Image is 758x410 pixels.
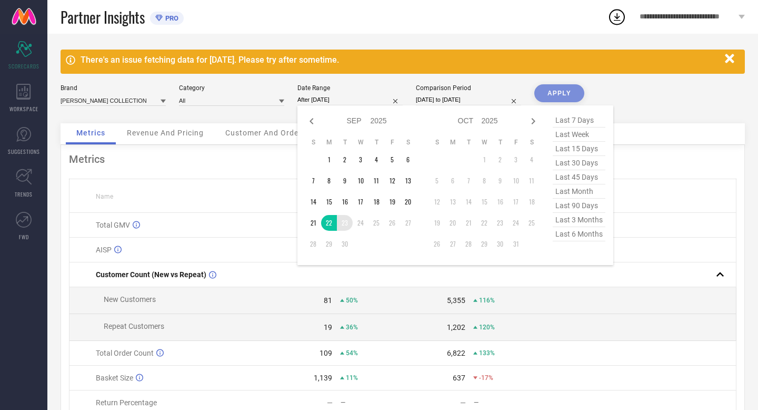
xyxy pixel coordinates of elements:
[321,173,337,189] td: Mon Sep 08 2025
[61,84,166,92] div: Brand
[416,94,521,105] input: Select comparison period
[337,194,353,210] td: Tue Sep 16 2025
[368,215,384,231] td: Thu Sep 25 2025
[508,152,524,168] td: Fri Oct 03 2025
[9,105,38,113] span: WORKSPACE
[297,94,403,105] input: Select date range
[8,148,40,155] span: SUGGESTIONS
[384,152,400,168] td: Fri Sep 05 2025
[96,270,206,279] span: Customer Count (New vs Repeat)
[476,173,492,189] td: Wed Oct 08 2025
[524,138,540,147] th: Saturday
[553,113,605,128] span: last 7 days
[524,152,540,168] td: Sat Oct 04 2025
[479,297,495,304] span: 116%
[524,173,540,189] td: Sat Oct 11 2025
[321,152,337,168] td: Mon Sep 01 2025
[96,246,112,254] span: AISP
[321,236,337,252] td: Mon Sep 29 2025
[461,215,476,231] td: Tue Oct 21 2025
[96,398,157,407] span: Return Percentage
[305,173,321,189] td: Sun Sep 07 2025
[69,153,736,165] div: Metrics
[429,138,445,147] th: Sunday
[453,374,465,382] div: 637
[553,142,605,156] span: last 15 days
[346,349,358,357] span: 54%
[81,55,720,65] div: There's an issue fetching data for [DATE]. Please try after sometime.
[445,173,461,189] td: Mon Oct 06 2025
[337,236,353,252] td: Tue Sep 30 2025
[96,221,130,229] span: Total GMV
[163,14,178,22] span: PRO
[305,236,321,252] td: Sun Sep 28 2025
[461,173,476,189] td: Tue Oct 07 2025
[553,184,605,199] span: last month
[508,215,524,231] td: Fri Oct 24 2025
[337,173,353,189] td: Tue Sep 09 2025
[492,152,508,168] td: Thu Oct 02 2025
[337,215,353,231] td: Tue Sep 23 2025
[416,84,521,92] div: Comparison Period
[400,138,416,147] th: Saturday
[368,194,384,210] td: Thu Sep 18 2025
[337,138,353,147] th: Tuesday
[96,374,133,382] span: Basket Size
[479,349,495,357] span: 133%
[508,138,524,147] th: Friday
[492,236,508,252] td: Thu Oct 30 2025
[104,295,156,304] span: New Customers
[508,194,524,210] td: Fri Oct 17 2025
[447,296,465,305] div: 5,355
[368,138,384,147] th: Thursday
[429,194,445,210] td: Sun Oct 12 2025
[225,129,306,137] span: Customer And Orders
[508,236,524,252] td: Fri Oct 31 2025
[429,173,445,189] td: Sun Oct 05 2025
[553,128,605,142] span: last week
[346,324,358,331] span: 36%
[445,236,461,252] td: Mon Oct 27 2025
[305,194,321,210] td: Sun Sep 14 2025
[321,194,337,210] td: Mon Sep 15 2025
[479,374,493,382] span: -17%
[607,7,626,26] div: Open download list
[337,152,353,168] td: Tue Sep 02 2025
[476,138,492,147] th: Wednesday
[96,349,154,357] span: Total Order Count
[447,349,465,357] div: 6,822
[524,215,540,231] td: Sat Oct 25 2025
[476,215,492,231] td: Wed Oct 22 2025
[400,215,416,231] td: Sat Sep 27 2025
[429,236,445,252] td: Sun Oct 26 2025
[553,199,605,213] span: last 90 days
[508,173,524,189] td: Fri Oct 10 2025
[445,138,461,147] th: Monday
[476,152,492,168] td: Wed Oct 01 2025
[346,297,358,304] span: 50%
[321,138,337,147] th: Monday
[353,194,368,210] td: Wed Sep 17 2025
[305,215,321,231] td: Sun Sep 21 2025
[305,138,321,147] th: Sunday
[553,227,605,241] span: last 6 months
[384,138,400,147] th: Friday
[492,194,508,210] td: Thu Oct 16 2025
[353,173,368,189] td: Wed Sep 10 2025
[524,194,540,210] td: Sat Oct 18 2025
[368,152,384,168] td: Thu Sep 04 2025
[400,194,416,210] td: Sat Sep 20 2025
[324,323,332,331] div: 19
[15,190,33,198] span: TRENDS
[305,115,318,128] div: Previous month
[341,399,402,406] div: —
[353,152,368,168] td: Wed Sep 03 2025
[353,138,368,147] th: Wednesday
[321,215,337,231] td: Mon Sep 22 2025
[400,173,416,189] td: Sat Sep 13 2025
[384,194,400,210] td: Fri Sep 19 2025
[461,236,476,252] td: Tue Oct 28 2025
[553,170,605,184] span: last 45 days
[479,324,495,331] span: 120%
[314,374,332,382] div: 1,139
